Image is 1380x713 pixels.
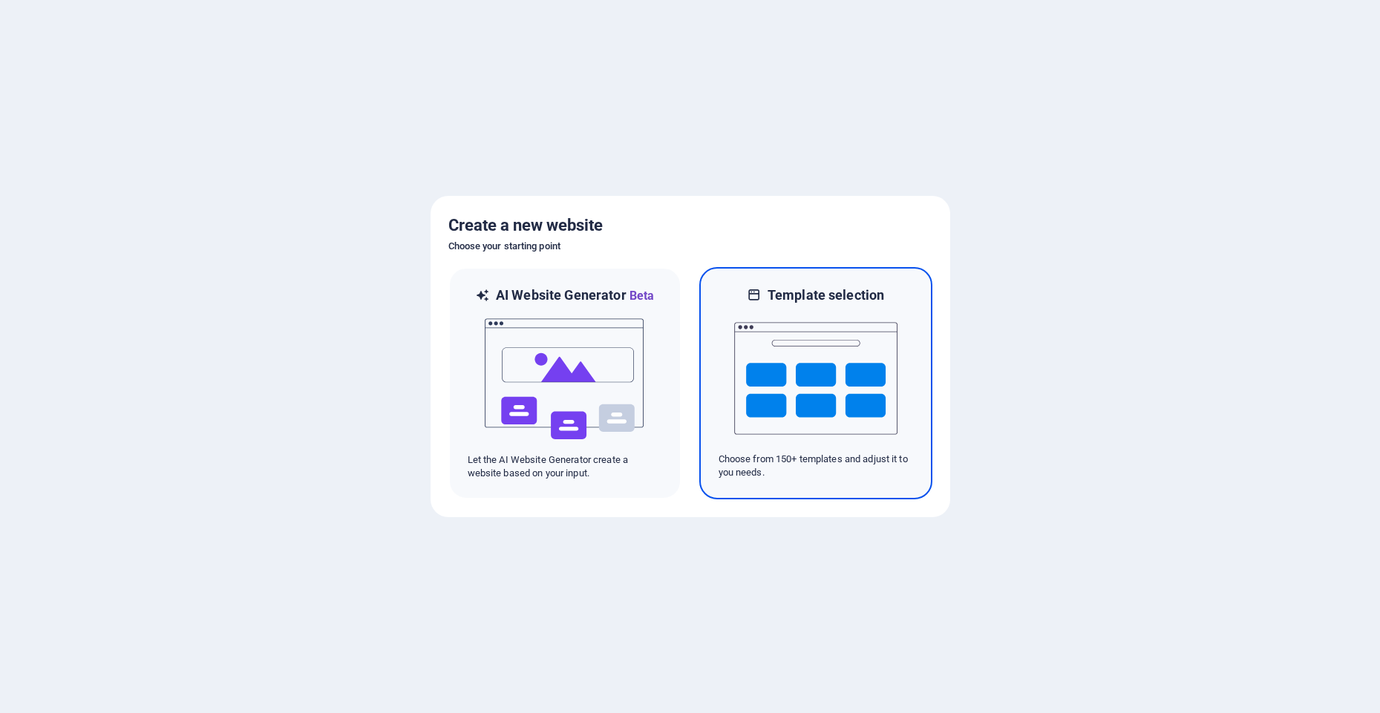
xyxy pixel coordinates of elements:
h5: Create a new website [448,214,932,237]
p: Choose from 150+ templates and adjust it to you needs. [719,453,913,479]
h6: Choose your starting point [448,237,932,255]
h6: Template selection [768,286,884,304]
span: Beta [627,289,655,303]
div: Template selectionChoose from 150+ templates and adjust it to you needs. [699,267,932,499]
div: AI Website GeneratorBetaaiLet the AI Website Generator create a website based on your input. [448,267,681,499]
img: ai [483,305,647,453]
p: Let the AI Website Generator create a website based on your input. [468,453,662,480]
h6: AI Website Generator [496,286,654,305]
